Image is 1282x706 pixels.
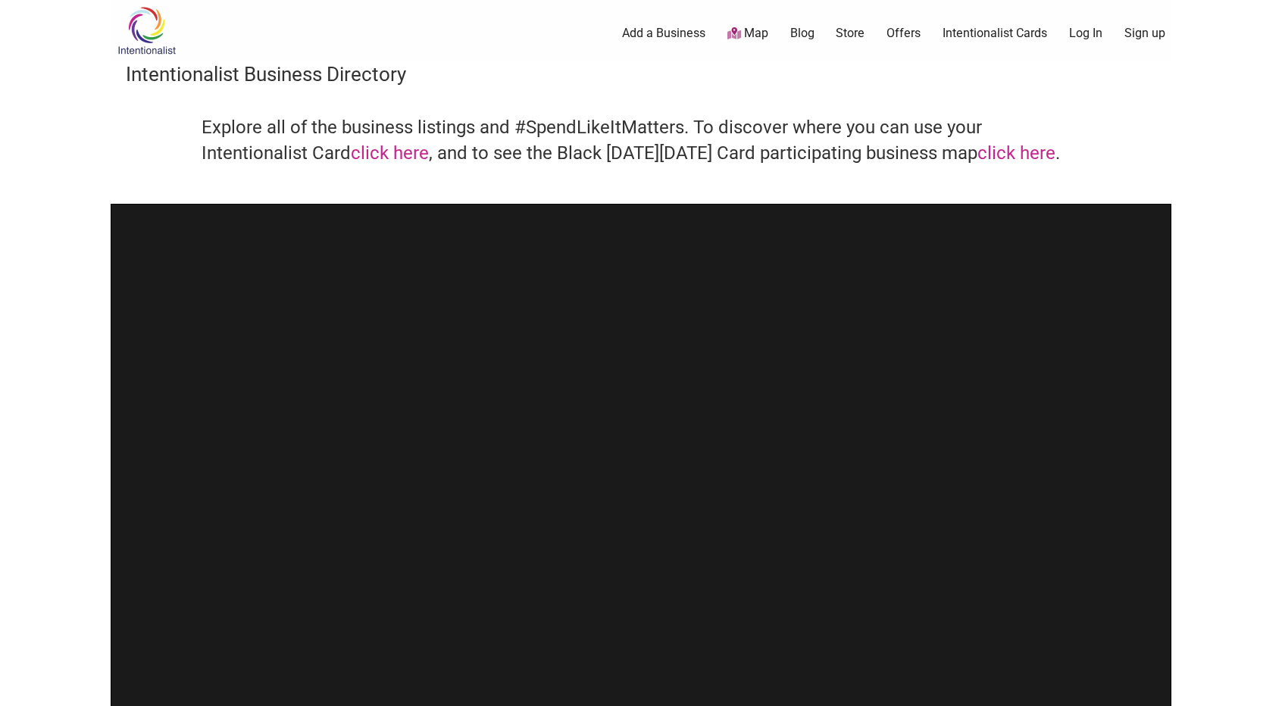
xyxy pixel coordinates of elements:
[886,25,921,42] a: Offers
[977,142,1055,164] a: click here
[790,25,815,42] a: Blog
[836,25,865,42] a: Store
[351,142,429,164] a: click here
[1124,25,1165,42] a: Sign up
[1069,25,1102,42] a: Log In
[622,25,705,42] a: Add a Business
[126,61,1156,88] h3: Intentionalist Business Directory
[943,25,1047,42] a: Intentionalist Cards
[727,25,768,42] a: Map
[202,115,1080,166] h4: Explore all of the business listings and #SpendLikeItMatters. To discover where you can use your ...
[111,6,183,55] img: Intentionalist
